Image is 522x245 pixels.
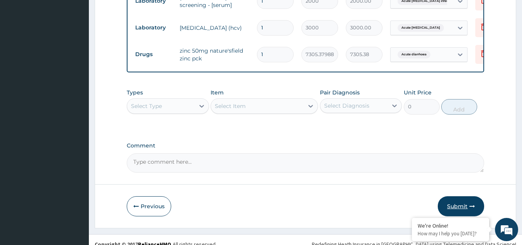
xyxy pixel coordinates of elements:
[127,89,143,96] label: Types
[438,196,484,216] button: Submit
[131,102,162,110] div: Select Type
[14,39,31,58] img: d_794563401_company_1708531726252_794563401
[398,24,444,32] span: Acute [MEDICAL_DATA]
[418,222,483,229] div: We're Online!
[176,20,253,36] td: [MEDICAL_DATA] (hcv)
[4,163,147,190] textarea: Type your message and hit 'Enter'
[131,21,176,35] td: Laboratory
[324,102,369,110] div: Select Diagnosis
[127,142,485,149] label: Comment
[404,89,432,96] label: Unit Price
[320,89,360,96] label: Pair Diagnosis
[441,99,477,115] button: Add
[211,89,224,96] label: Item
[398,51,430,58] span: Acute diarrhoea
[40,43,130,53] div: Chat with us now
[176,43,253,66] td: zinc 50mg nature'sfield zinc pck
[127,196,171,216] button: Previous
[45,73,107,151] span: We're online!
[131,47,176,62] td: Drugs
[127,4,145,22] div: Minimize live chat window
[418,230,483,237] p: How may I help you today?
